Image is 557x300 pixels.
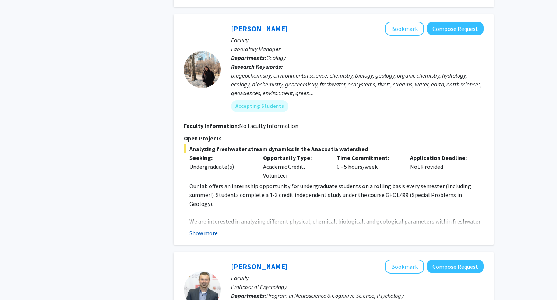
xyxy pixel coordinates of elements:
p: Open Projects [184,134,484,143]
button: Compose Request to Ashley Mon [427,22,484,35]
b: Faculty Information: [184,122,239,129]
p: Faculty [231,274,484,282]
p: Application Deadline: [410,153,473,162]
p: Opportunity Type: [263,153,326,162]
span: Program in Neuroscience & Cognitive Science, Psychology [266,292,404,299]
p: Professor of Psychology [231,282,484,291]
b: Departments: [231,292,266,299]
div: biogeochemistry, environmental science, chemistry, biology, geology, organic chemistry, hydrology... [231,71,484,97]
p: We are interested in analyzing different physical, chemical, biological, and geological parameter... [189,217,484,252]
mat-chip: Accepting Students [231,100,288,112]
div: Not Provided [404,153,478,180]
b: Departments: [231,54,266,61]
a: [PERSON_NAME] [231,24,288,33]
b: Research Keywords: [231,63,283,70]
p: Our lab offers an internship opportunity for undergraduate students on a rolling basis every seme... [189,182,484,208]
span: Analyzing freshwater stream dynamics in the Anacostia watershed [184,144,484,153]
p: Faculty [231,36,484,44]
p: Laboratory Manager [231,44,484,53]
div: 0 - 5 hours/week [331,153,405,180]
button: Add Ashley Mon to Bookmarks [385,22,424,36]
p: Seeking: [189,153,252,162]
p: Time Commitment: [337,153,399,162]
div: Academic Credit, Volunteer [258,153,331,180]
a: [PERSON_NAME] [231,262,288,271]
span: No Faculty Information [239,122,298,129]
button: Add Alexander Shackman to Bookmarks [385,260,424,274]
button: Compose Request to Alexander Shackman [427,260,484,273]
span: Geology [266,54,286,61]
div: Undergraduate(s) [189,162,252,171]
iframe: Chat [6,267,31,294]
button: Show more [189,229,218,238]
